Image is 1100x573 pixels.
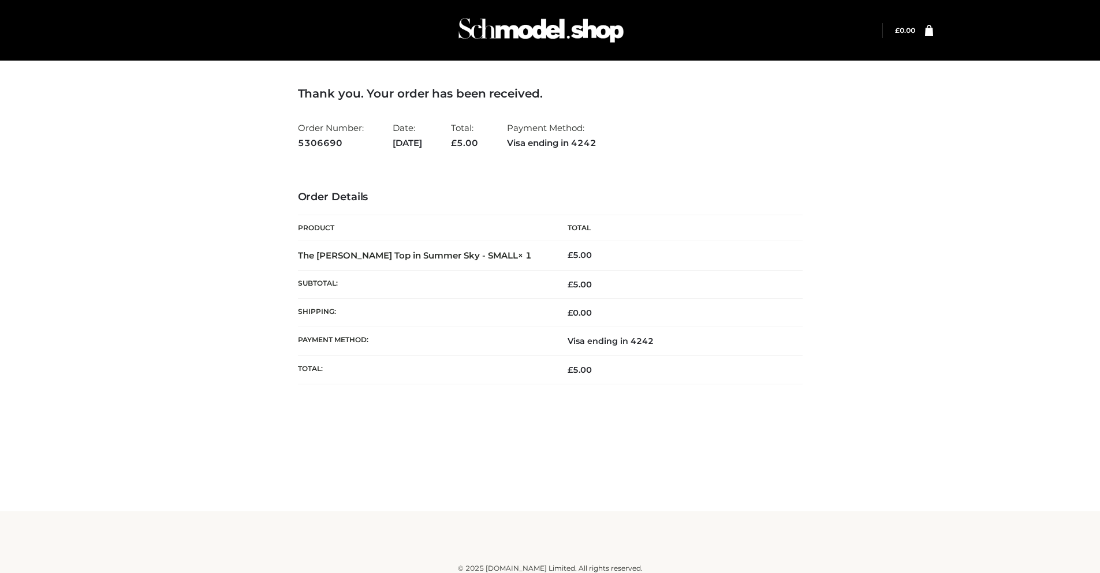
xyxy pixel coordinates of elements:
[568,365,573,375] span: £
[550,215,803,241] th: Total
[298,136,364,151] strong: 5306690
[451,137,478,148] span: 5.00
[454,8,628,53] img: Schmodel Admin 964
[298,215,550,241] th: Product
[298,250,532,261] strong: The [PERSON_NAME] Top in Summer Sky - SMALL
[568,250,573,260] span: £
[568,365,592,375] span: 5.00
[298,299,550,327] th: Shipping:
[298,327,550,355] th: Payment method:
[507,118,596,153] li: Payment Method:
[298,270,550,298] th: Subtotal:
[298,355,550,384] th: Total:
[518,250,532,261] strong: × 1
[568,279,592,290] span: 5.00
[451,118,478,153] li: Total:
[298,191,803,204] h3: Order Details
[393,136,422,151] strong: [DATE]
[895,26,915,35] bdi: 0.00
[895,26,915,35] a: £0.00
[451,137,457,148] span: £
[568,308,592,318] bdi: 0.00
[298,87,803,100] h3: Thank you. Your order has been received.
[568,308,573,318] span: £
[568,250,592,260] bdi: 5.00
[393,118,422,153] li: Date:
[895,26,900,35] span: £
[550,327,803,355] td: Visa ending in 4242
[298,118,364,153] li: Order Number:
[507,136,596,151] strong: Visa ending in 4242
[568,279,573,290] span: £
